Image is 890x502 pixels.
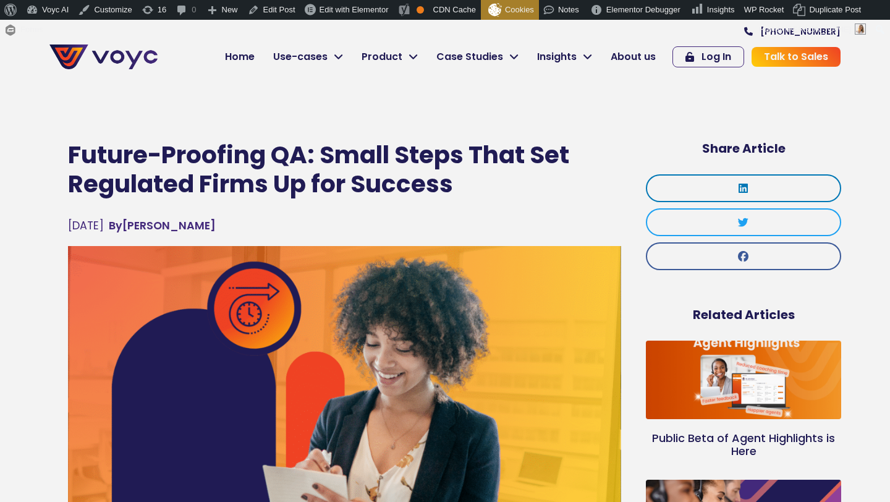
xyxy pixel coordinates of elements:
img: voyc-full-logo [49,45,158,69]
span: About us [611,49,656,64]
h5: Share Article [646,141,841,156]
a: About us [601,45,665,69]
a: Case Studies [427,45,528,69]
span: Forms [20,20,43,40]
a: By[PERSON_NAME] [109,218,216,234]
a: Log In [672,46,744,67]
a: Home [216,45,264,69]
h5: Related Articles [646,307,841,322]
span: Edit with Elementor [320,5,389,14]
span: Home [225,49,255,64]
span: Use-cases [273,49,328,64]
div: OK [417,6,424,14]
span: Case Studies [436,49,503,64]
div: Share on twitter [646,208,841,236]
span: Product [362,49,402,64]
a: Public Beta of Agent Highlights is Here [652,430,835,459]
div: Share on facebook [646,242,841,270]
div: Share on linkedin [646,174,841,202]
span: [PERSON_NAME] [109,218,216,234]
a: Insights [528,45,601,69]
a: Product [352,45,427,69]
a: Use-cases [264,45,352,69]
time: [DATE] [68,218,104,233]
span: Log In [701,52,731,62]
a: Howdy, [755,20,871,40]
span: [PERSON_NAME] [785,25,851,34]
span: By [109,218,122,233]
a: [PHONE_NUMBER] [744,27,841,36]
span: Insights [537,49,577,64]
h1: Future-Proofing QA: Small Steps That Set Regulated Firms Up for Success [68,141,621,199]
a: Talk to Sales [752,47,841,67]
span: Talk to Sales [764,52,828,62]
